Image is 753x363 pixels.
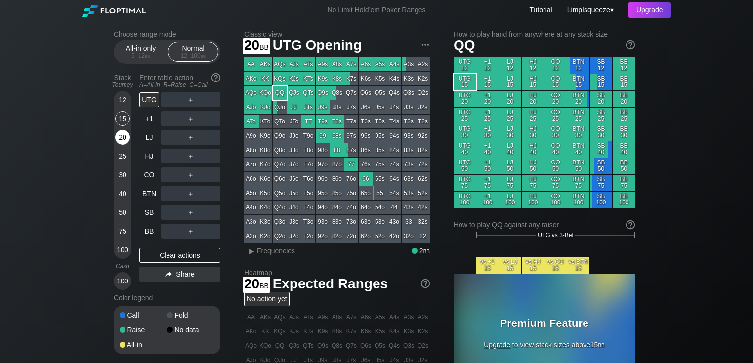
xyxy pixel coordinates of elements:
[139,130,159,145] div: LJ
[544,141,567,158] div: CO 40
[359,143,373,157] div: 86s
[454,30,635,38] h2: How to play hand from anywhere at any stack size
[301,172,315,186] div: T6o
[271,38,363,54] span: UTG Opening
[565,4,615,15] div: ▾
[387,186,401,200] div: 54s
[454,175,476,191] div: UTG 75
[530,6,552,14] a: Tutorial
[258,143,272,157] div: K8o
[522,175,544,191] div: HJ 75
[567,124,589,141] div: BTN 30
[567,91,589,107] div: BTN 20
[344,115,358,128] div: T7s
[544,124,567,141] div: CO 30
[287,86,301,100] div: QJs
[402,201,416,214] div: 43s
[590,124,612,141] div: SB 30
[139,149,159,163] div: HJ
[373,229,387,243] div: 52o
[567,57,589,74] div: BTN 12
[330,201,344,214] div: 84o
[287,57,301,71] div: AJs
[244,215,258,229] div: A3o
[258,129,272,143] div: K9o
[567,158,589,174] div: BTN 50
[499,124,521,141] div: LJ 30
[373,215,387,229] div: 53o
[301,215,315,229] div: T3o
[402,100,416,114] div: J3s
[244,172,258,186] div: A6o
[359,186,373,200] div: 65o
[301,201,315,214] div: T4o
[110,81,135,88] div: Tourney
[387,158,401,171] div: 74s
[476,91,499,107] div: +1 20
[316,215,330,229] div: 93o
[476,108,499,124] div: +1 25
[544,175,567,191] div: CO 75
[499,158,521,174] div: LJ 50
[115,92,130,107] div: 12
[258,201,272,214] div: K4o
[330,143,344,157] div: 88
[476,124,499,141] div: +1 30
[115,205,130,220] div: 50
[301,115,315,128] div: TT
[244,158,258,171] div: A7o
[139,70,220,92] div: Enter table action
[301,143,315,157] div: T8o
[590,74,612,90] div: SB 15
[330,172,344,186] div: 86o
[625,219,636,230] img: help.32db89a4.svg
[387,129,401,143] div: 94s
[590,91,612,107] div: SB 20
[330,229,344,243] div: 82o
[454,124,476,141] div: UTG 30
[115,149,130,163] div: 25
[139,205,159,220] div: SB
[359,86,373,100] div: Q6s
[330,186,344,200] div: 85o
[330,129,344,143] div: 98s
[273,115,287,128] div: QTo
[115,186,130,201] div: 40
[522,108,544,124] div: HJ 25
[301,229,315,243] div: T2o
[373,100,387,114] div: J5s
[316,57,330,71] div: A9s
[287,201,301,214] div: J4o
[287,215,301,229] div: J3o
[544,192,567,208] div: CO 100
[628,2,671,18] div: Upgrade
[416,143,430,157] div: 82s
[373,172,387,186] div: 65s
[287,72,301,85] div: KJs
[522,91,544,107] div: HJ 20
[499,91,521,107] div: LJ 20
[114,30,220,38] h2: Choose range mode
[359,215,373,229] div: 63o
[161,186,220,201] div: ＋
[201,52,206,59] span: bb
[273,201,287,214] div: Q4o
[167,326,214,333] div: No data
[416,201,430,214] div: 42s
[387,201,401,214] div: 44
[165,272,172,277] img: share.864f2f62.svg
[416,72,430,85] div: K2s
[316,129,330,143] div: 99
[590,158,612,174] div: SB 50
[312,6,440,16] div: No Limit Hold’em Poker Ranges
[273,215,287,229] div: Q3o
[115,111,130,126] div: 15
[373,72,387,85] div: K5s
[273,129,287,143] div: Q9o
[359,129,373,143] div: 96s
[373,201,387,214] div: 54o
[613,57,635,74] div: BB 12
[301,158,315,171] div: T7o
[567,192,589,208] div: BTN 100
[244,186,258,200] div: A5o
